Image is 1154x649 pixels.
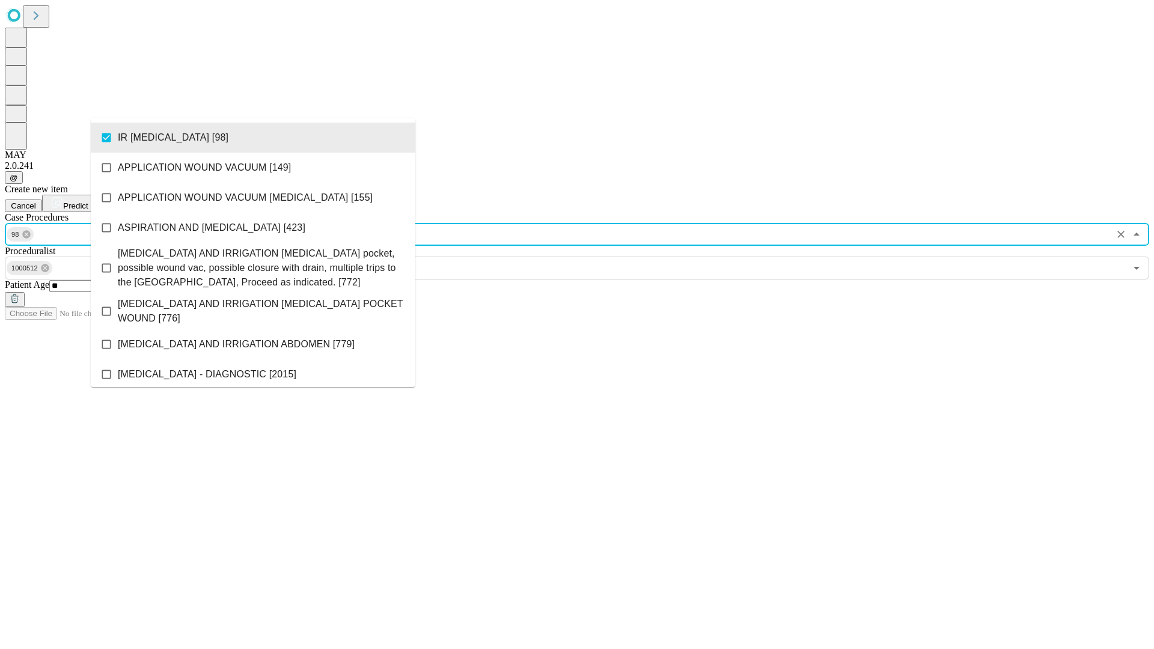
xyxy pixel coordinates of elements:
[118,130,228,145] span: IR [MEDICAL_DATA] [98]
[118,190,373,205] span: APPLICATION WOUND VACUUM [MEDICAL_DATA] [155]
[1113,226,1129,243] button: Clear
[118,160,291,175] span: APPLICATION WOUND VACUUM [149]
[118,367,296,382] span: [MEDICAL_DATA] - DIAGNOSTIC [2015]
[7,227,34,242] div: 98
[1128,260,1145,276] button: Open
[5,212,69,222] span: Scheduled Procedure
[7,261,43,275] span: 1000512
[11,201,36,210] span: Cancel
[42,195,97,212] button: Predict
[118,246,406,290] span: [MEDICAL_DATA] AND IRRIGATION [MEDICAL_DATA] pocket, possible wound vac, possible closure with dr...
[5,246,55,256] span: Proceduralist
[118,297,406,326] span: [MEDICAL_DATA] AND IRRIGATION [MEDICAL_DATA] POCKET WOUND [776]
[1128,226,1145,243] button: Close
[5,200,42,212] button: Cancel
[5,279,49,290] span: Patient Age
[7,228,24,242] span: 98
[118,221,305,235] span: ASPIRATION AND [MEDICAL_DATA] [423]
[10,173,18,182] span: @
[5,160,1149,171] div: 2.0.241
[7,261,52,275] div: 1000512
[5,171,23,184] button: @
[5,184,68,194] span: Create new item
[5,150,1149,160] div: MAY
[118,337,355,352] span: [MEDICAL_DATA] AND IRRIGATION ABDOMEN [779]
[63,201,88,210] span: Predict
